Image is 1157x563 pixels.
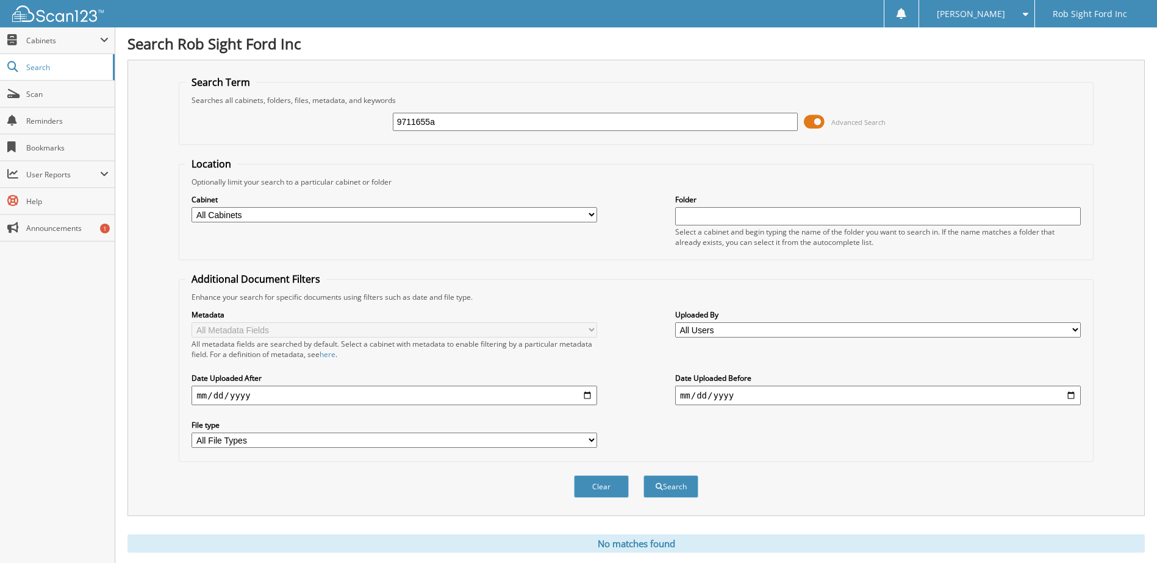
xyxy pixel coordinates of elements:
[675,310,1081,320] label: Uploaded By
[192,373,597,383] label: Date Uploaded After
[127,34,1145,54] h1: Search Rob Sight Ford Inc
[26,169,100,180] span: User Reports
[831,118,886,127] span: Advanced Search
[26,62,107,73] span: Search
[643,475,698,498] button: Search
[675,386,1081,405] input: end
[100,224,110,233] div: 1
[675,194,1081,205] label: Folder
[192,194,597,205] label: Cabinet
[185,272,326,286] legend: Additional Document Filters
[1053,10,1127,18] span: Rob Sight Ford Inc
[26,223,109,233] span: Announcements
[185,95,1086,105] div: Searches all cabinets, folders, files, metadata, and keywords
[574,475,629,498] button: Clear
[192,310,597,320] label: Metadata
[185,292,1086,302] div: Enhance your search for specific documents using filters such as date and file type.
[675,227,1081,247] div: Select a cabinet and begin typing the name of the folder you want to search in. If the name match...
[185,157,237,171] legend: Location
[12,5,104,22] img: scan123-logo-white.svg
[185,76,256,89] legend: Search Term
[26,143,109,153] span: Bookmarks
[675,373,1081,383] label: Date Uploaded Before
[26,196,109,207] span: Help
[192,339,597,359] div: All metadata fields are searched by default. Select a cabinet with metadata to enable filtering b...
[937,10,1005,18] span: [PERSON_NAME]
[320,349,335,359] a: here
[192,386,597,405] input: start
[26,35,100,46] span: Cabinets
[192,420,597,430] label: File type
[127,534,1145,553] div: No matches found
[185,177,1086,187] div: Optionally limit your search to a particular cabinet or folder
[26,89,109,99] span: Scan
[26,116,109,126] span: Reminders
